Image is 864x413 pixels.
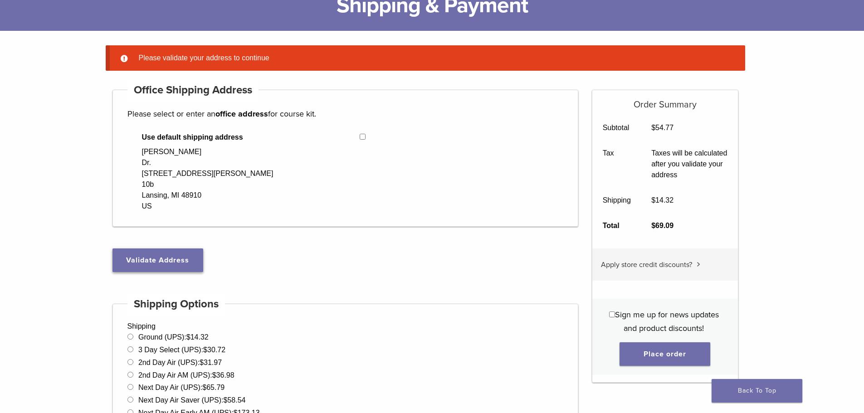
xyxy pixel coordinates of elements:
[609,311,615,317] input: Sign me up for news updates and product discounts!
[127,107,564,121] p: Please select or enter an for course kit.
[651,196,655,204] span: $
[651,124,655,131] span: $
[127,293,225,315] h4: Shipping Options
[142,146,273,212] div: [PERSON_NAME] Dr. [STREET_ADDRESS][PERSON_NAME] 10b Lansing, MI 48910 US
[200,359,222,366] bdi: 31.97
[620,342,710,366] button: Place order
[224,396,228,404] span: $
[138,346,225,354] label: 3 Day Select (UPS):
[641,141,738,188] td: Taxes will be calculated after you validate your address
[651,222,674,229] bdi: 69.09
[651,196,674,204] bdi: 14.32
[697,262,700,267] img: caret.svg
[651,124,674,131] bdi: 54.77
[592,188,641,213] th: Shipping
[203,346,207,354] span: $
[138,333,209,341] label: Ground (UPS):
[212,371,234,379] bdi: 36.98
[592,213,641,238] th: Total
[202,384,206,391] span: $
[212,371,216,379] span: $
[224,396,246,404] bdi: 58.54
[592,141,641,188] th: Tax
[651,222,655,229] span: $
[592,115,641,141] th: Subtotal
[203,346,225,354] bdi: 30.72
[138,359,222,366] label: 2nd Day Air (UPS):
[215,109,268,119] strong: office address
[112,248,203,272] button: Validate Address
[135,53,731,63] li: Please validate your address to continue
[615,310,719,333] span: Sign me up for news updates and product discounts!
[138,384,225,391] label: Next Day Air (UPS):
[186,333,190,341] span: $
[138,371,234,379] label: 2nd Day Air AM (UPS):
[592,90,738,110] h5: Order Summary
[712,379,802,403] a: Back To Top
[186,333,209,341] bdi: 14.32
[601,260,692,269] span: Apply store credit discounts?
[142,132,360,143] span: Use default shipping address
[127,79,259,101] h4: Office Shipping Address
[138,396,246,404] label: Next Day Air Saver (UPS):
[202,384,225,391] bdi: 65.79
[200,359,204,366] span: $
